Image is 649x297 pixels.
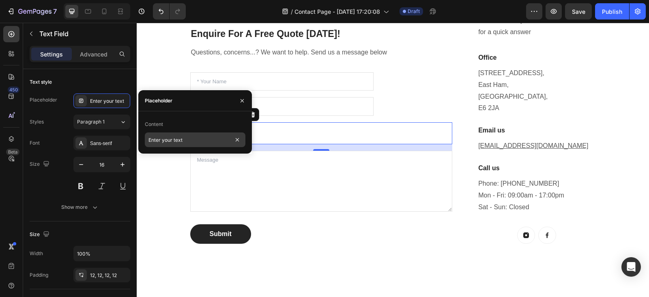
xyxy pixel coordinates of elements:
[39,29,127,39] p: Text Field
[342,80,458,91] p: E6 2JA
[61,203,99,211] div: Show more
[90,140,128,147] div: Sans-serif
[30,159,51,170] div: Size
[342,119,451,126] a: [EMAIL_ADDRESS][DOMAIN_NAME]
[342,56,458,68] p: East Ham,
[408,8,420,15] span: Draft
[74,246,130,261] input: Auto
[565,3,592,20] button: Save
[77,118,105,126] span: Paragraph 1
[145,121,163,128] div: Content
[30,139,40,147] div: Font
[30,118,44,126] div: Styles
[8,87,19,93] div: 450
[342,103,458,113] p: Email us
[40,50,63,59] p: Settings
[3,3,60,20] button: 7
[153,3,186,20] div: Undo/Redo
[90,98,128,105] div: Enter your text
[602,7,622,16] div: Publish
[342,141,458,150] p: Call us
[342,30,458,40] p: Office
[73,115,130,129] button: Paragraph 1
[342,45,458,56] p: [STREET_ADDRESS],
[53,7,57,16] p: 7
[30,250,43,257] div: Width
[342,155,458,179] p: Phone: [PHONE_NUMBER] Mon - Fri: 09:00am - 17:00pm
[90,272,128,279] div: 12, 12, 12, 12
[6,149,19,155] div: Beta
[30,271,48,279] div: Padding
[572,8,585,15] span: Save
[595,3,629,20] button: Publish
[137,23,649,297] iframe: Design area
[145,132,245,147] input: Enter your text
[294,7,380,16] span: Contact Page - [DATE] 17:20:08
[342,179,458,191] p: Sat - Sun: Closed
[342,68,458,80] p: [GEOGRAPHIC_DATA],
[621,257,641,277] div: Open Intercom Messenger
[291,7,293,16] span: /
[30,229,51,240] div: Size
[80,50,107,59] p: Advanced
[30,78,52,86] div: Text style
[145,97,172,104] div: Placeholder
[30,200,130,215] button: Show more
[30,96,57,104] div: Placeholder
